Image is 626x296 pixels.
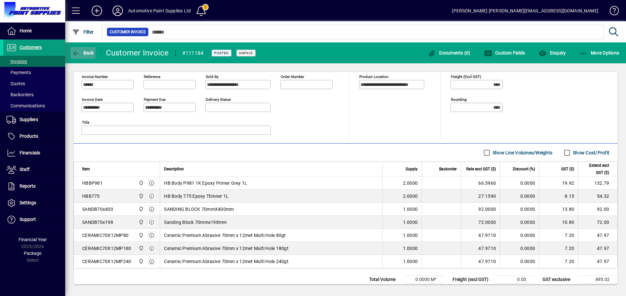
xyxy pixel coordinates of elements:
[107,5,128,17] button: Profile
[582,162,609,176] span: Extend excl GST ($)
[428,50,470,55] span: Documents (0)
[578,216,617,229] td: 72.00
[24,251,41,256] span: Package
[605,1,618,23] a: Knowledge Base
[7,92,34,97] span: Backorders
[82,74,108,79] mat-label: Invoice number
[465,193,496,199] div: 27.1590
[82,180,103,186] div: HBBP981
[403,193,418,199] span: 2.0000
[144,74,160,79] mat-label: Reference
[465,232,496,239] div: 47.9710
[82,97,103,102] mat-label: Invoice date
[144,97,166,102] mat-label: Payment due
[20,28,32,33] span: Home
[578,203,617,216] td: 92.00
[449,276,495,284] td: Freight (excl GST)
[500,229,539,242] td: 0.0000
[3,162,65,178] a: Staff
[449,284,495,291] td: Rounding
[539,177,578,190] td: 19.92
[110,29,146,35] span: Customer Invoice
[580,50,619,55] span: More Options
[82,206,113,212] div: SANDB70x400
[3,128,65,145] a: Products
[426,47,472,59] button: Documents (0)
[539,216,578,229] td: 10.80
[405,284,444,291] td: 0.0000 Kg
[539,255,578,268] td: 7.20
[3,112,65,128] a: Suppliers
[578,229,617,242] td: 47.97
[403,245,418,252] span: 1.0000
[20,167,30,172] span: Staff
[500,216,539,229] td: 0.0000
[164,245,289,252] span: Ceramic Premium Abrasive 70mm x 12met Multi Hole 180gt
[406,165,418,173] span: Supply
[7,103,45,108] span: Communications
[403,180,418,186] span: 2.0000
[7,70,31,75] span: Payments
[3,23,65,39] a: Home
[539,276,578,284] td: GST exclusive
[20,45,42,50] span: Customers
[500,190,539,203] td: 0.0000
[20,150,40,155] span: Financials
[137,206,144,213] span: Automotive Paint Supplies Ltd
[3,195,65,211] a: Settings
[366,284,405,291] td: Total Weight
[3,78,65,89] a: Quotes
[403,206,418,212] span: 1.0000
[366,276,405,284] td: Total Volume
[465,180,496,186] div: 66.3960
[137,193,144,200] span: Automotive Paint Supplies Ltd
[539,203,578,216] td: 13.80
[20,133,38,139] span: Products
[65,47,101,59] app-page-header-button: Back
[451,74,481,79] mat-label: Freight (excl GST)
[164,258,289,265] span: Ceramic Premium Abrasive 70mm x 12met Multi Hole 240gt
[500,255,539,268] td: 0.0000
[281,74,304,79] mat-label: Order number
[82,165,90,173] span: Item
[164,180,247,186] span: HB Body P981 1K Epoxy Primer Grey 1L
[465,206,496,212] div: 92.0000
[20,200,36,205] span: Settings
[405,276,444,284] td: 0.0000 M³
[19,237,47,242] span: Financial Year
[82,219,113,226] div: SANDB70x198
[578,255,617,268] td: 47.97
[70,47,96,59] button: Back
[403,258,418,265] span: 1.0000
[82,232,128,239] div: CERAMIC70X12MP80
[539,284,578,291] td: GST
[3,56,65,67] a: Invoices
[465,245,496,252] div: 47.9710
[137,245,144,252] span: Automotive Paint Supplies Ltd
[137,232,144,239] span: Automotive Paint Supplies Ltd
[137,179,144,187] span: Automotive Paint Supplies Ltd
[539,229,578,242] td: 7.20
[403,232,418,239] span: 1.0000
[82,245,131,252] div: CERAMIC70X12MP180
[82,193,100,199] div: HBB775
[70,26,96,38] button: Filter
[465,258,496,265] div: 47.9710
[452,6,598,16] div: [PERSON_NAME] [PERSON_NAME][EMAIL_ADDRESS][DOMAIN_NAME]
[164,206,234,212] span: SANDING BLOCK 70mmX400mm
[206,74,218,79] mat-label: Sold by
[3,89,65,100] a: Backorders
[3,100,65,111] a: Communications
[359,74,388,79] mat-label: Product location
[20,217,36,222] span: Support
[82,258,131,265] div: CERAMIC70X12MP240
[578,177,617,190] td: 132.79
[128,6,191,16] div: Automotive Paint Supplies Ltd
[86,5,107,17] button: Add
[137,219,144,226] span: Automotive Paint Supplies Ltd
[3,178,65,195] a: Reports
[578,276,618,284] td: 495.02
[137,258,144,265] span: Automotive Paint Supplies Ltd
[451,97,467,102] mat-label: Rounding
[466,165,496,173] span: Rate excl GST ($)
